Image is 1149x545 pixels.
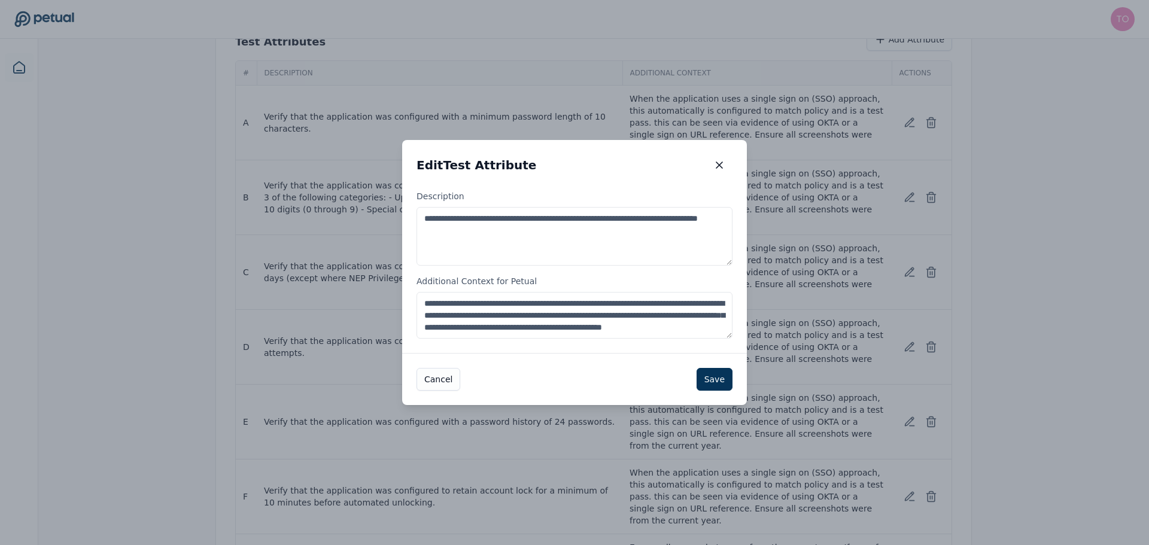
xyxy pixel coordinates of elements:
label: Additional Context for Petual [417,275,732,339]
button: Cancel [417,368,460,391]
textarea: Description [417,207,732,266]
label: Description [417,190,732,266]
h2: Edit Test Attribute [417,157,536,173]
textarea: Additional Context for Petual [417,292,732,339]
button: Save [697,368,732,391]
